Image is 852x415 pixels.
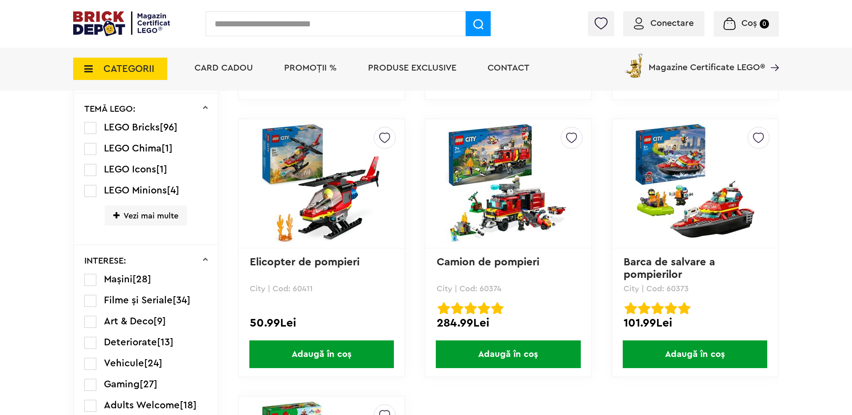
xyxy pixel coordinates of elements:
[612,340,778,368] a: Adaugă în coș
[633,121,757,246] img: Barca de salvare a pompierilor
[104,295,173,305] span: Filme și Seriale
[625,302,637,314] img: Evaluare cu stele
[160,122,178,132] span: [96]
[488,63,529,72] a: Contact
[153,316,166,326] span: [9]
[446,121,571,246] img: Camion de pompieri
[624,257,718,280] a: Barca de salvare a pompierilor
[156,164,167,174] span: [1]
[624,285,767,293] p: City | Cod: 60373
[105,205,187,226] span: Vezi mai multe
[161,143,173,153] span: [1]
[491,302,504,314] img: Evaluare cu stele
[284,63,337,72] a: PROMOȚII %
[250,257,360,268] a: Elicopter de pompieri
[624,317,767,329] div: 101.99Lei
[623,340,767,368] span: Adaugă în coș
[665,302,677,314] img: Evaluare cu stele
[104,122,160,132] span: LEGO Bricks
[104,143,161,153] span: LEGO Chima
[368,63,456,72] a: Produse exclusive
[634,19,694,28] a: Conectare
[104,316,153,326] span: Art & Deco
[741,19,757,28] span: Coș
[437,285,580,293] p: City | Cod: 60374
[140,379,157,389] span: [27]
[239,340,404,368] a: Adaugă în coș
[173,295,190,305] span: [34]
[760,19,769,29] small: 0
[103,64,154,74] span: CATEGORII
[167,185,179,195] span: [4]
[478,302,490,314] img: Evaluare cu stele
[678,302,691,314] img: Evaluare cu stele
[104,400,180,410] span: Adults Welcome
[250,285,393,293] p: City | Cod: 60411
[437,257,539,268] a: Camion de pompieri
[249,340,394,368] span: Adaugă în coș
[436,340,580,368] span: Adaugă în coș
[104,337,157,347] span: Deteriorate
[84,256,126,265] p: INTERESE:
[438,302,450,314] img: Evaluare cu stele
[464,302,477,314] img: Evaluare cu stele
[157,337,174,347] span: [13]
[104,358,144,368] span: Vehicule
[132,274,151,284] span: [28]
[250,317,393,329] div: 50.99Lei
[194,63,253,72] a: Card Cadou
[104,379,140,389] span: Gaming
[649,51,765,72] span: Magazine Certificate LEGO®
[104,274,132,284] span: Mașini
[651,302,664,314] img: Evaluare cu stele
[259,121,384,246] img: Elicopter de pompieri
[638,302,650,314] img: Evaluare cu stele
[426,340,591,368] a: Adaugă în coș
[180,400,197,410] span: [18]
[104,164,156,174] span: LEGO Icons
[451,302,463,314] img: Evaluare cu stele
[144,358,162,368] span: [24]
[104,185,167,195] span: LEGO Minions
[765,51,779,60] a: Magazine Certificate LEGO®
[437,317,580,329] div: 284.99Lei
[650,19,694,28] span: Conectare
[84,105,136,113] p: TEMĂ LEGO:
